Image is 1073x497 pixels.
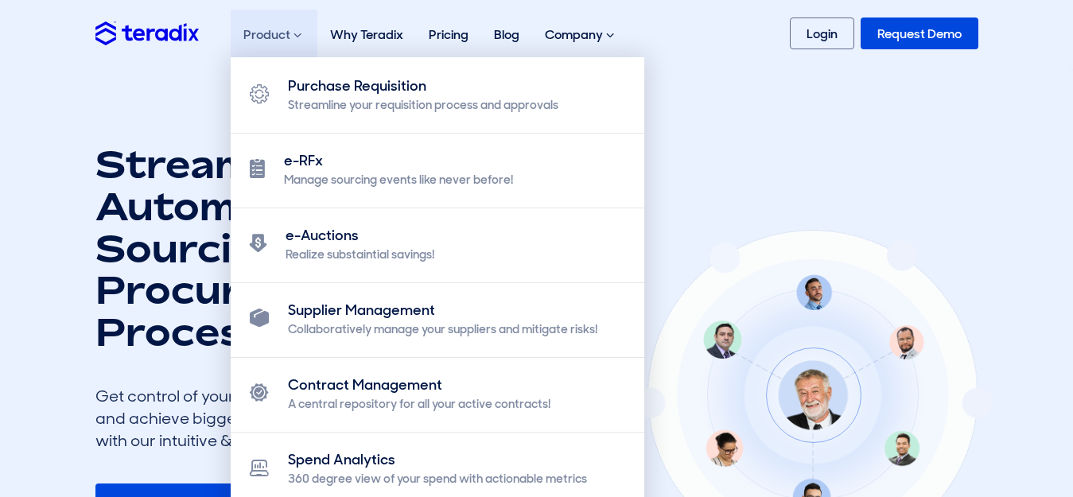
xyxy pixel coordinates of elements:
div: Purchase Requisition [288,76,558,97]
div: Contract Management [288,375,550,396]
div: Get control of your spend, maximize productivity, and achieve bigger savings across every request... [95,385,477,452]
div: e-Auctions [286,225,434,247]
iframe: Chatbot [968,392,1051,475]
div: Spend Analytics [288,449,587,471]
a: Purchase Requisition Streamline your requisition process and approvals [231,57,644,134]
a: e-RFx Manage sourcing events like never before! [231,132,644,208]
a: Why Teradix [317,10,416,60]
a: Blog [481,10,532,60]
a: Supplier Management Collaboratively manage your suppliers and mitigate risks! [231,282,644,358]
div: A central repository for all your active contracts! [288,396,550,413]
div: Manage sourcing events like never before! [284,172,513,188]
a: e-Auctions Realize substaintial savings! [231,207,644,283]
div: Company [532,10,630,60]
div: Realize substaintial savings! [286,247,434,263]
div: Supplier Management [288,300,597,321]
a: Request Demo [861,17,978,49]
a: Pricing [416,10,481,60]
a: Login [790,17,854,49]
div: Streamline your requisition process and approvals [288,97,558,114]
a: Contract Management A central repository for all your active contracts! [231,356,644,433]
img: Teradix logo [95,21,199,45]
div: Product [231,10,317,60]
div: 360 degree view of your spend with actionable metrics [288,471,587,487]
div: e-RFx [284,150,513,172]
div: Collaboratively manage your suppliers and mitigate risks! [288,321,597,338]
h1: Streamline and Automate your Sourcing & Procurement Process! [95,143,477,353]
